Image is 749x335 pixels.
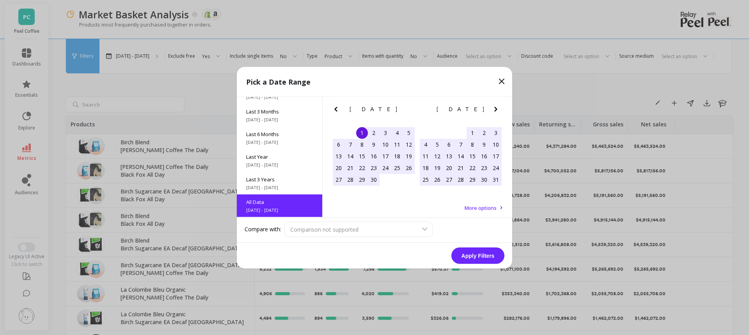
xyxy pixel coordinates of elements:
div: Choose Thursday, September 3rd, 2015 [380,127,391,138]
div: Choose Saturday, October 31st, 2015 [490,174,502,185]
div: Choose Monday, September 28th, 2015 [344,174,356,185]
div: Choose Tuesday, September 22nd, 2015 [356,162,368,174]
div: Choose Thursday, October 29th, 2015 [467,174,478,185]
div: Choose Monday, October 5th, 2015 [431,138,443,150]
div: Choose Monday, September 14th, 2015 [344,150,356,162]
div: Choose Sunday, October 11th, 2015 [420,150,431,162]
div: Choose Wednesday, September 23rd, 2015 [368,162,380,174]
span: Last 6 Months [246,130,313,137]
div: Choose Friday, October 16th, 2015 [478,150,490,162]
div: Choose Monday, October 26th, 2015 [431,174,443,185]
button: Previous Month [331,104,344,117]
div: Choose Monday, October 12th, 2015 [431,150,443,162]
span: [DATE] [437,106,485,112]
div: Choose Saturday, October 10th, 2015 [490,138,502,150]
div: month 2015-10 [420,127,502,185]
span: All Data [246,198,313,205]
div: Choose Saturday, September 26th, 2015 [403,162,415,174]
div: Choose Tuesday, October 20th, 2015 [443,162,455,174]
div: Choose Thursday, September 17th, 2015 [380,150,391,162]
span: More options [465,204,497,211]
span: [DATE] - [DATE] [246,184,313,190]
span: [DATE] [350,106,398,112]
div: Choose Sunday, September 20th, 2015 [333,162,344,174]
div: Choose Monday, September 7th, 2015 [344,138,356,150]
div: Choose Wednesday, October 28th, 2015 [455,174,467,185]
div: Choose Sunday, September 27th, 2015 [333,174,344,185]
span: [DATE] - [DATE] [246,116,313,122]
button: Next Month [404,104,417,117]
div: Choose Saturday, September 12th, 2015 [403,138,415,150]
div: Choose Wednesday, September 30th, 2015 [368,174,380,185]
span: Last 3 Years [246,175,313,183]
div: Choose Tuesday, September 29th, 2015 [356,174,368,185]
span: [DATE] - [DATE] [246,161,313,168]
div: Choose Friday, September 25th, 2015 [391,162,403,174]
div: Choose Thursday, October 1st, 2015 [467,127,478,138]
div: Choose Tuesday, September 15th, 2015 [356,150,368,162]
div: Choose Thursday, October 22nd, 2015 [467,162,478,174]
button: Next Month [491,104,504,117]
div: Choose Wednesday, September 9th, 2015 [368,138,380,150]
div: Choose Sunday, October 25th, 2015 [420,174,431,185]
div: Choose Tuesday, September 8th, 2015 [356,138,368,150]
span: [DATE] - [DATE] [246,139,313,145]
div: Choose Saturday, September 5th, 2015 [403,127,415,138]
div: Choose Friday, October 30th, 2015 [478,174,490,185]
div: month 2015-09 [333,127,415,185]
div: Choose Sunday, September 13th, 2015 [333,150,344,162]
div: Choose Friday, September 11th, 2015 [391,138,403,150]
div: Choose Sunday, October 18th, 2015 [420,162,431,174]
div: Choose Wednesday, September 2nd, 2015 [368,127,380,138]
div: Choose Tuesday, October 27th, 2015 [443,174,455,185]
div: Choose Friday, October 23rd, 2015 [478,162,490,174]
div: Choose Saturday, October 24th, 2015 [490,162,502,174]
div: Choose Saturday, September 19th, 2015 [403,150,415,162]
div: Choose Monday, September 21st, 2015 [344,162,356,174]
div: Choose Sunday, September 6th, 2015 [333,138,344,150]
div: Choose Thursday, September 10th, 2015 [380,138,391,150]
button: Previous Month [418,104,431,117]
div: Choose Friday, October 2nd, 2015 [478,127,490,138]
div: Choose Saturday, October 3rd, 2015 [490,127,502,138]
span: Last 3 Months [246,108,313,115]
div: Choose Tuesday, October 13th, 2015 [443,150,455,162]
label: Compare with: [245,225,281,233]
span: [DATE] - [DATE] [246,207,313,213]
div: Choose Wednesday, October 21st, 2015 [455,162,467,174]
p: Pick a Date Range [246,76,311,87]
span: [DATE] - [DATE] [246,94,313,100]
div: Choose Friday, October 9th, 2015 [478,138,490,150]
button: Apply Filters [451,247,504,264]
div: Choose Tuesday, October 6th, 2015 [443,138,455,150]
div: Choose Wednesday, October 14th, 2015 [455,150,467,162]
div: Choose Thursday, October 15th, 2015 [467,150,478,162]
div: Choose Saturday, October 17th, 2015 [490,150,502,162]
div: Choose Thursday, September 24th, 2015 [380,162,391,174]
span: Last Year [246,153,313,160]
div: Choose Friday, September 18th, 2015 [391,150,403,162]
div: Choose Tuesday, September 1st, 2015 [356,127,368,138]
div: Choose Wednesday, October 7th, 2015 [455,138,467,150]
div: Choose Friday, September 4th, 2015 [391,127,403,138]
div: Choose Monday, October 19th, 2015 [431,162,443,174]
div: Choose Sunday, October 4th, 2015 [420,138,431,150]
div: Choose Thursday, October 8th, 2015 [467,138,478,150]
div: Choose Wednesday, September 16th, 2015 [368,150,380,162]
